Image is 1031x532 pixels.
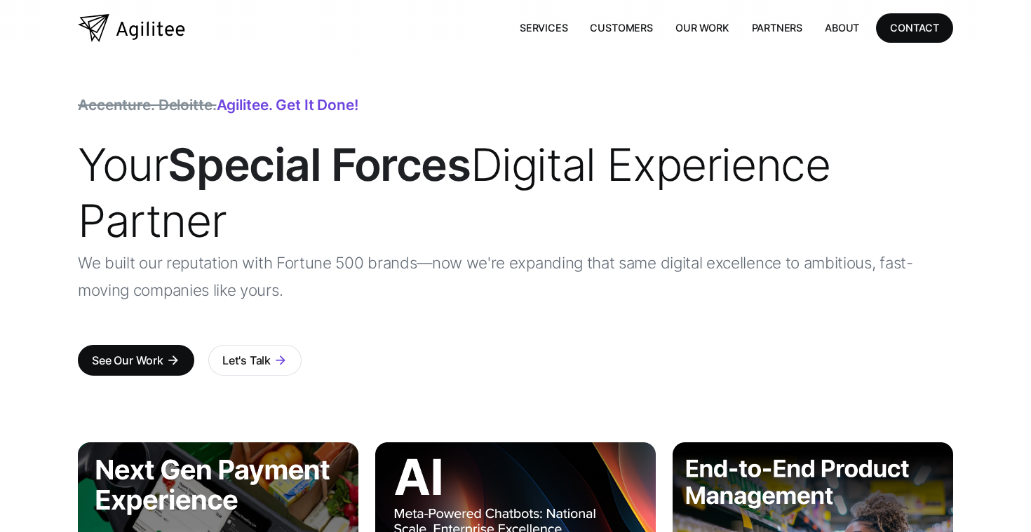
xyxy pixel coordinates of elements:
a: Let's Talkarrow_forward [208,345,302,376]
div: CONTACT [890,19,939,36]
a: About [814,13,870,42]
strong: Special Forces [168,137,470,191]
div: See Our Work [92,350,163,370]
a: Customers [579,13,663,42]
p: We built our reputation with Fortune 500 brands—now we're expanding that same digital excellence ... [78,249,953,303]
span: Accenture. Deloitte. [78,96,217,114]
div: Let's Talk [222,350,271,370]
a: See Our Workarrow_forward [78,345,194,376]
div: arrow_forward [274,353,288,367]
span: Your Digital Experience Partner [78,137,830,247]
a: Our Work [664,13,741,42]
a: home [78,14,185,42]
div: arrow_forward [166,353,180,367]
div: Agilitee. Get it done! [78,98,358,112]
a: CONTACT [876,13,953,42]
a: Partners [741,13,814,42]
a: Services [508,13,579,42]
